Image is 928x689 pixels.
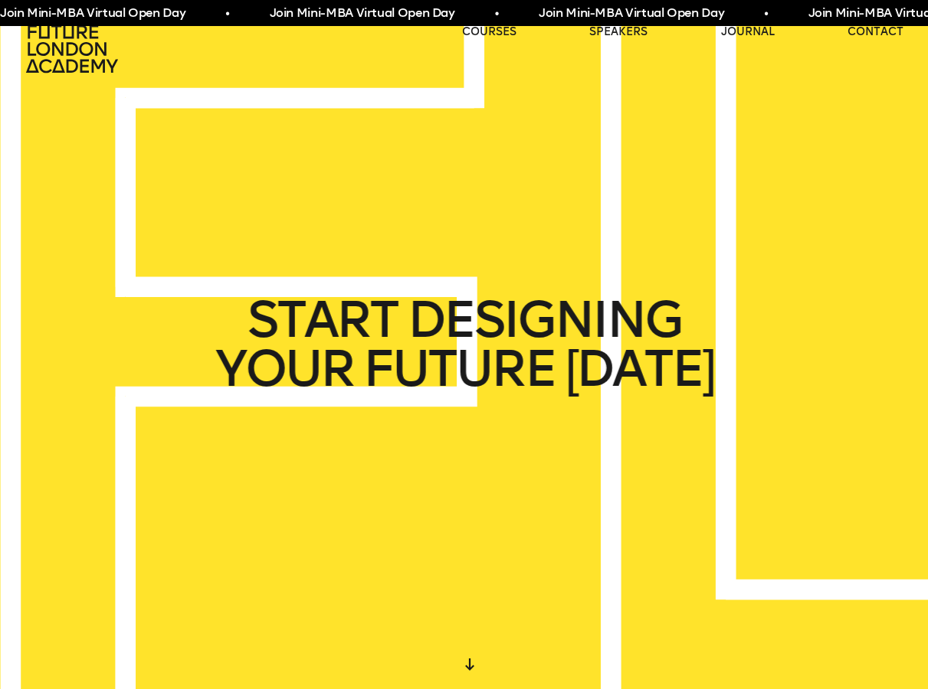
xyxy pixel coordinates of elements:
a: speakers [589,24,648,40]
a: contact [848,24,903,40]
a: journal [721,24,775,40]
span: • [762,5,766,23]
span: START [247,296,397,344]
span: [DATE] [565,344,713,393]
span: YOUR [215,344,353,393]
span: DESIGNING [407,296,680,344]
span: • [223,5,227,23]
a: courses [462,24,516,40]
span: • [492,5,496,23]
span: FUTURE [363,344,555,393]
